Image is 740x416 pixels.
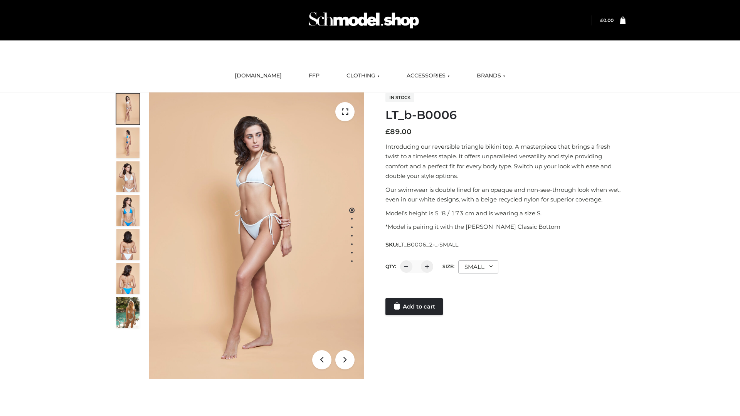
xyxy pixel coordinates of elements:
[303,67,325,84] a: FFP
[385,298,443,315] a: Add to cart
[116,161,140,192] img: ArielClassicBikiniTop_CloudNine_AzureSky_OW114ECO_3-scaled.jpg
[385,108,626,122] h1: LT_b-B0006
[458,260,498,273] div: SMALL
[385,208,626,218] p: Model’s height is 5 ‘8 / 173 cm and is wearing a size S.
[385,127,412,136] bdi: 89.00
[401,67,456,84] a: ACCESSORIES
[229,67,288,84] a: [DOMAIN_NAME]
[600,17,614,23] bdi: 0.00
[385,185,626,205] p: Our swimwear is double lined for an opaque and non-see-through look when wet, even in our white d...
[471,67,511,84] a: BRANDS
[385,93,414,102] span: In stock
[116,297,140,328] img: Arieltop_CloudNine_AzureSky2.jpg
[149,92,364,379] img: ArielClassicBikiniTop_CloudNine_AzureSky_OW114ECO_1
[442,263,454,269] label: Size:
[341,67,385,84] a: CLOTHING
[385,240,459,249] span: SKU:
[116,263,140,294] img: ArielClassicBikiniTop_CloudNine_AzureSky_OW114ECO_8-scaled.jpg
[116,195,140,226] img: ArielClassicBikiniTop_CloudNine_AzureSky_OW114ECO_4-scaled.jpg
[600,17,603,23] span: £
[600,17,614,23] a: £0.00
[116,94,140,124] img: ArielClassicBikiniTop_CloudNine_AzureSky_OW114ECO_1-scaled.jpg
[385,263,396,269] label: QTY:
[385,127,390,136] span: £
[385,222,626,232] p: *Model is pairing it with the [PERSON_NAME] Classic Bottom
[116,127,140,158] img: ArielClassicBikiniTop_CloudNine_AzureSky_OW114ECO_2-scaled.jpg
[116,229,140,260] img: ArielClassicBikiniTop_CloudNine_AzureSky_OW114ECO_7-scaled.jpg
[398,241,458,248] span: LT_B0006_2-_-SMALL
[306,5,422,35] img: Schmodel Admin 964
[385,142,626,181] p: Introducing our reversible triangle bikini top. A masterpiece that brings a fresh twist to a time...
